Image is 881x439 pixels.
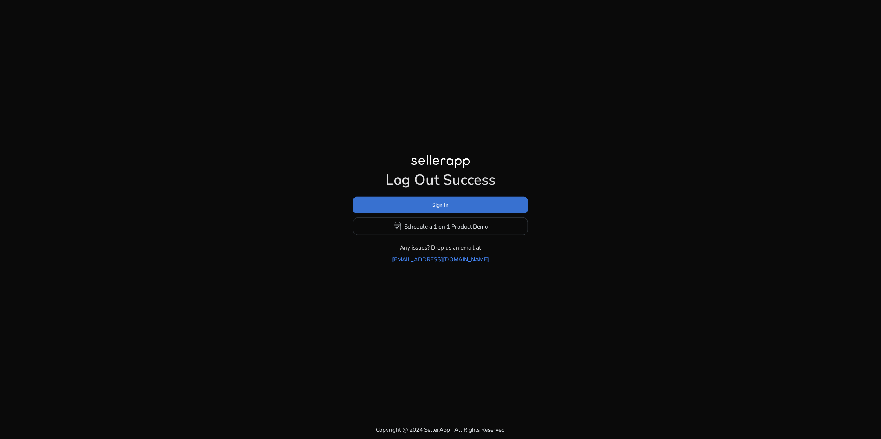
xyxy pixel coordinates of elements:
a: [EMAIL_ADDRESS][DOMAIN_NAME] [392,255,489,264]
h1: Log Out Success [353,171,528,189]
span: event_available [392,222,402,231]
p: Any issues? Drop us an email at [400,243,481,252]
button: event_availableSchedule a 1 on 1 Product Demo [353,217,528,235]
span: Sign In [433,201,449,209]
button: Sign In [353,197,528,213]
